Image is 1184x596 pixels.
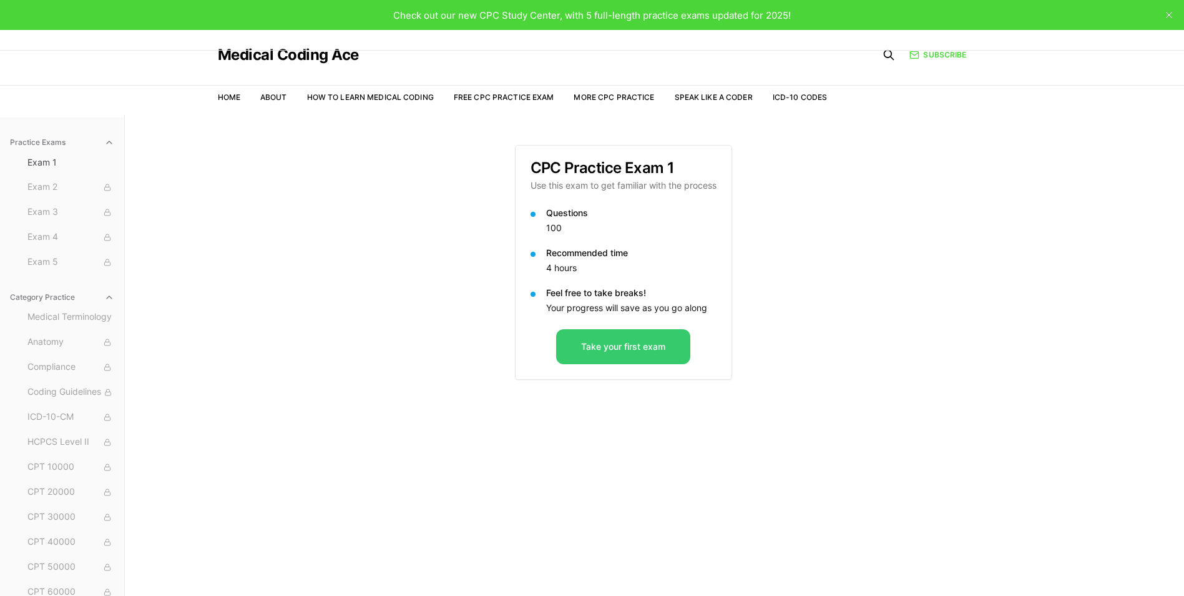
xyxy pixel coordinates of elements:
p: Feel free to take breaks! [546,287,717,299]
button: Take your first exam [556,329,690,364]
button: ICD-10-CM [22,407,119,427]
button: CPT 50000 [22,557,119,577]
p: Use this exam to get familiar with the process [531,179,717,192]
span: CPT 50000 [27,560,114,574]
span: CPT 40000 [27,535,114,549]
p: 4 hours [546,262,717,274]
button: CPT 20000 [22,482,119,502]
button: Exam 3 [22,202,119,222]
a: More CPC Practice [574,92,654,102]
button: Anatomy [22,332,119,352]
button: Medical Terminology [22,307,119,327]
button: Category Practice [5,287,119,307]
a: Free CPC Practice Exam [454,92,554,102]
span: Coding Guidelines [27,385,114,399]
button: Exam 2 [22,177,119,197]
p: Your progress will save as you go along [546,302,717,314]
a: Medical Coding Ace [218,47,359,62]
span: Exam 4 [27,231,114,244]
span: Medical Terminology [27,310,114,324]
span: Exam 5 [27,256,114,269]
a: Subscribe [909,49,966,61]
span: HCPCS Level II [27,435,114,449]
p: Questions [546,207,717,219]
button: CPT 40000 [22,532,119,552]
span: Compliance [27,360,114,374]
a: ICD-10 Codes [773,92,827,102]
span: Anatomy [27,335,114,349]
button: HCPCS Level II [22,432,119,452]
button: Exam 1 [22,152,119,172]
button: Exam 4 [22,227,119,247]
span: CPT 20000 [27,485,114,499]
button: CPT 10000 [22,457,119,477]
span: Exam 2 [27,181,114,194]
p: 100 [546,222,717,234]
a: How to Learn Medical Coding [307,92,434,102]
span: Exam 3 [27,206,114,219]
h3: CPC Practice Exam 1 [531,161,717,176]
p: Recommended time [546,247,717,259]
button: Practice Exams [5,132,119,152]
button: close [1159,5,1179,25]
span: CPT 10000 [27,460,114,474]
a: About [260,92,287,102]
button: Exam 5 [22,252,119,272]
a: Speak Like a Coder [675,92,753,102]
span: CPT 30000 [27,510,114,524]
span: ICD-10-CM [27,410,114,424]
button: CPT 30000 [22,507,119,527]
button: Coding Guidelines [22,382,119,402]
span: Exam 1 [27,156,114,169]
button: Compliance [22,357,119,377]
a: Home [218,92,240,102]
span: Check out our new CPC Study Center, with 5 full-length practice exams updated for 2025! [393,9,791,21]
